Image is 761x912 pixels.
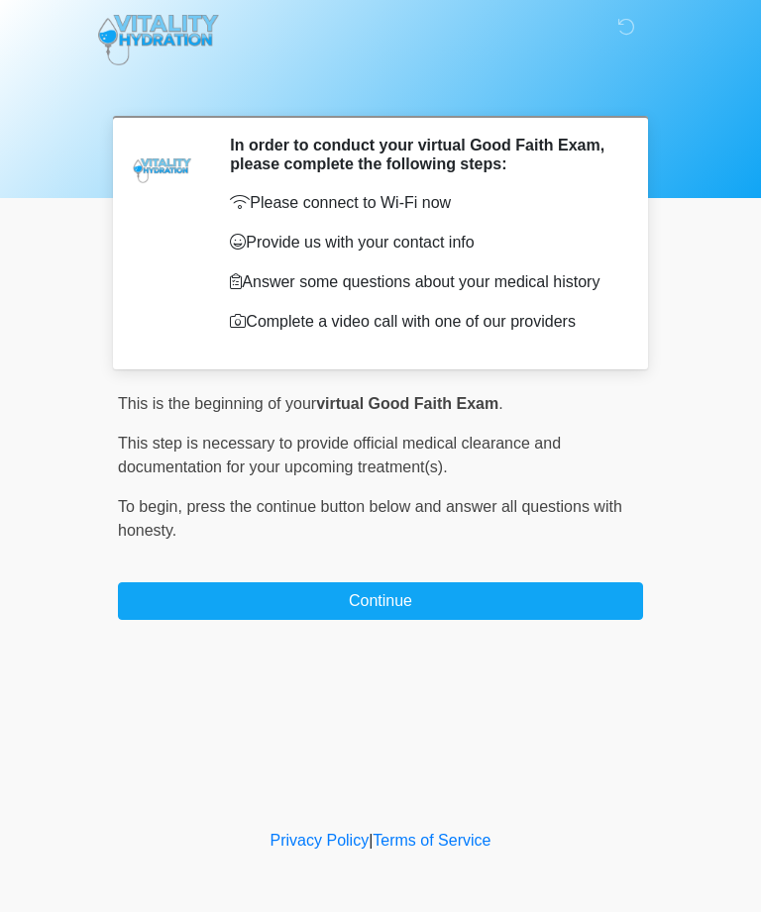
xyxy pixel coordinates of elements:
span: This step is necessary to provide official medical clearance and documentation for your upcoming ... [118,435,561,475]
h1: ‎ ‎ ‎ ‎ [103,71,658,108]
a: Privacy Policy [271,832,370,849]
p: Provide us with your contact info [230,231,613,254]
p: Please connect to Wi-Fi now [230,191,613,215]
span: To begin, [118,498,186,515]
p: Answer some questions about your medical history [230,270,613,294]
a: Terms of Service [373,832,490,849]
img: Vitality Hydration Logo [98,15,219,65]
button: Continue [118,582,643,620]
span: press the continue button below and answer all questions with honesty. [118,498,622,539]
h2: In order to conduct your virtual Good Faith Exam, please complete the following steps: [230,136,613,173]
span: . [498,395,502,412]
a: | [369,832,373,849]
p: Complete a video call with one of our providers [230,310,613,334]
span: This is the beginning of your [118,395,316,412]
img: Agent Avatar [133,136,192,195]
strong: virtual Good Faith Exam [316,395,498,412]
